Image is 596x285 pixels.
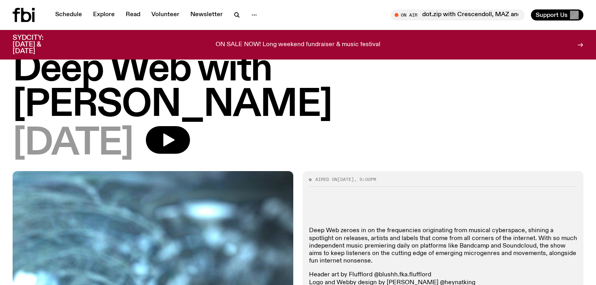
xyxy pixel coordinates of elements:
a: Volunteer [147,9,184,20]
a: Read [121,9,145,20]
span: [DATE] [13,126,133,162]
p: ON SALE NOW! Long weekend fundraiser & music festival [216,41,380,48]
a: Explore [88,9,119,20]
a: Schedule [50,9,87,20]
span: Support Us [536,11,568,19]
button: Support Us [531,9,583,20]
h3: SYDCITY: [DATE] & [DATE] [13,35,63,55]
span: , 9:00pm [354,176,376,183]
p: Deep Web zeroes in on the frequencies originating from musical cyberspace, shining a spotlight on... [309,227,577,265]
span: [DATE] [337,176,354,183]
button: On Airdot.zip with Crescendoll, MAZ and 3URIE [391,9,525,20]
span: Aired on [315,176,337,183]
a: Newsletter [186,9,227,20]
h1: Deep Web with [PERSON_NAME] [13,52,583,123]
